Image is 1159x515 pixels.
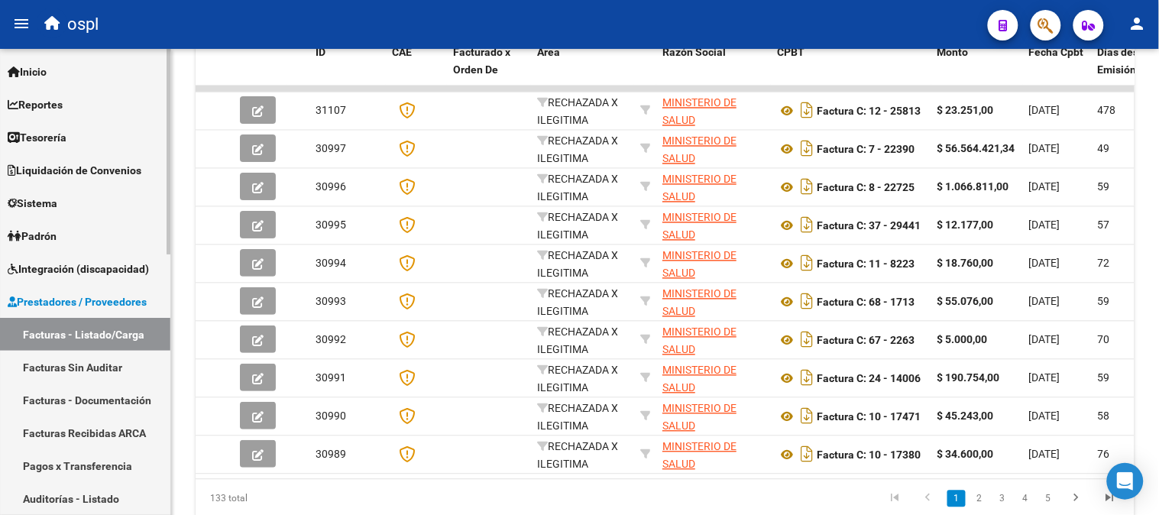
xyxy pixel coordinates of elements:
[537,288,618,318] span: RECHAZADA X ILEGITIMA
[797,175,817,199] i: Descargar documento
[817,105,921,118] strong: Factura C: 12 - 25813
[316,334,346,346] span: 30992
[662,171,765,203] div: 30999257182
[1029,143,1060,155] span: [DATE]
[1029,410,1060,423] span: [DATE]
[537,441,618,471] span: RECHAZADA X ILEGITIMA
[931,37,1023,104] datatable-header-cell: Monto
[937,372,1000,384] strong: $ 190.754,00
[8,162,141,179] span: Liquidación de Convenios
[797,404,817,429] i: Descargar documento
[1039,491,1057,507] a: 5
[817,296,915,309] strong: Factura C: 68 - 1713
[1098,219,1110,232] span: 57
[662,95,765,127] div: 30999257182
[662,47,726,59] span: Razón Social
[537,364,618,394] span: RECHAZADA X ILEGITIMA
[1098,181,1110,193] span: 59
[537,173,618,203] span: RECHAZADA X ILEGITIMA
[817,220,921,232] strong: Factura C: 37 - 29441
[662,439,765,471] div: 30999257182
[914,491,943,507] a: go to previous page
[1029,449,1060,461] span: [DATE]
[316,296,346,308] span: 30993
[797,213,817,238] i: Descargar documento
[991,486,1014,512] li: page 3
[968,486,991,512] li: page 2
[777,47,805,59] span: CPBT
[316,257,346,270] span: 30994
[12,15,31,33] mat-icon: menu
[8,129,66,146] span: Tesorería
[937,449,994,461] strong: $ 34.600,00
[316,181,346,193] span: 30996
[1016,491,1034,507] a: 4
[797,328,817,352] i: Descargar documento
[662,250,737,280] span: MINISTERIO DE SALUD
[537,47,560,59] span: Area
[937,181,1009,193] strong: $ 1.066.811,00
[316,219,346,232] span: 30995
[1029,372,1060,384] span: [DATE]
[1029,181,1060,193] span: [DATE]
[817,449,921,462] strong: Factura C: 10 - 17380
[797,137,817,161] i: Descargar documento
[662,403,737,432] span: MINISTERIO DE SALUD
[537,212,618,241] span: RECHAZADA X ILEGITIMA
[662,441,737,471] span: MINISTERIO DE SALUD
[1023,37,1092,104] datatable-header-cell: Fecha Cpbt
[8,293,147,310] span: Prestadores / Proveedores
[1029,334,1060,346] span: [DATE]
[392,47,412,59] span: CAE
[937,219,994,232] strong: $ 12.177,00
[937,47,969,59] span: Monto
[537,97,618,127] span: RECHAZADA X ILEGITIMA
[316,372,346,384] span: 30991
[797,442,817,467] i: Descargar documento
[817,411,921,423] strong: Factura C: 10 - 17471
[797,290,817,314] i: Descargar documento
[1098,105,1116,117] span: 478
[993,491,1012,507] a: 3
[817,373,921,385] strong: Factura C: 24 - 14006
[537,250,618,280] span: RECHAZADA X ILEGITIMA
[67,8,99,41] span: ospl
[1096,491,1125,507] a: go to last page
[1098,296,1110,308] span: 59
[1098,449,1110,461] span: 76
[1107,463,1144,500] div: Open Intercom Messenger
[316,410,346,423] span: 30990
[937,257,994,270] strong: $ 18.760,00
[937,296,994,308] strong: $ 55.076,00
[817,144,915,156] strong: Factura C: 7 - 22390
[937,334,988,346] strong: $ 5.000,00
[662,288,737,318] span: MINISTERIO DE SALUD
[8,261,149,277] span: Integración (discapacidad)
[662,364,737,394] span: MINISTERIO DE SALUD
[880,491,909,507] a: go to first page
[1098,257,1110,270] span: 72
[662,286,765,318] div: 30999257182
[662,324,765,356] div: 30999257182
[662,362,765,394] div: 30999257182
[447,37,531,104] datatable-header-cell: Facturado x Orden De
[771,37,931,104] datatable-header-cell: CPBT
[662,326,737,356] span: MINISTERIO DE SALUD
[1062,491,1091,507] a: go to next page
[817,182,915,194] strong: Factura C: 8 - 22725
[1098,143,1110,155] span: 49
[537,326,618,356] span: RECHAZADA X ILEGITIMA
[453,47,510,76] span: Facturado x Orden De
[937,410,994,423] strong: $ 45.243,00
[316,143,346,155] span: 30997
[386,37,447,104] datatable-header-cell: CAE
[1029,105,1060,117] span: [DATE]
[817,335,915,347] strong: Factura C: 67 - 2263
[662,248,765,280] div: 30999257182
[662,97,737,127] span: MINISTERIO DE SALUD
[797,99,817,123] i: Descargar documento
[797,366,817,390] i: Descargar documento
[8,96,63,113] span: Reportes
[537,135,618,165] span: RECHAZADA X ILEGITIMA
[1029,257,1060,270] span: [DATE]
